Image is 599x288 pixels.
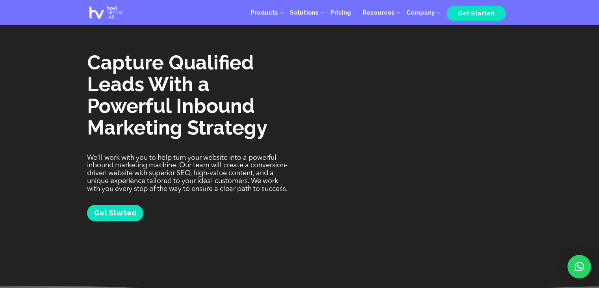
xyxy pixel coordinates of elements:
[250,9,278,16] span: Products
[87,52,288,142] h1: Capture Qualified Leads With a Powerful Inbound Marketing Strategy
[284,1,325,24] a: Solutions
[363,9,395,16] span: Resources
[245,1,284,24] a: Products
[447,7,506,19] a: Get Started
[87,154,288,193] p: We’ll work with you to help turn your website into a powerful inbound marketing machine. Our team...
[406,9,435,16] span: Company
[330,9,351,16] span: Pricing
[325,1,357,24] a: Pricing
[357,1,401,24] a: Resources
[87,205,143,221] a: Get Started
[290,9,319,16] span: Solutions
[458,10,495,17] span: Get Started
[401,1,441,24] a: Company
